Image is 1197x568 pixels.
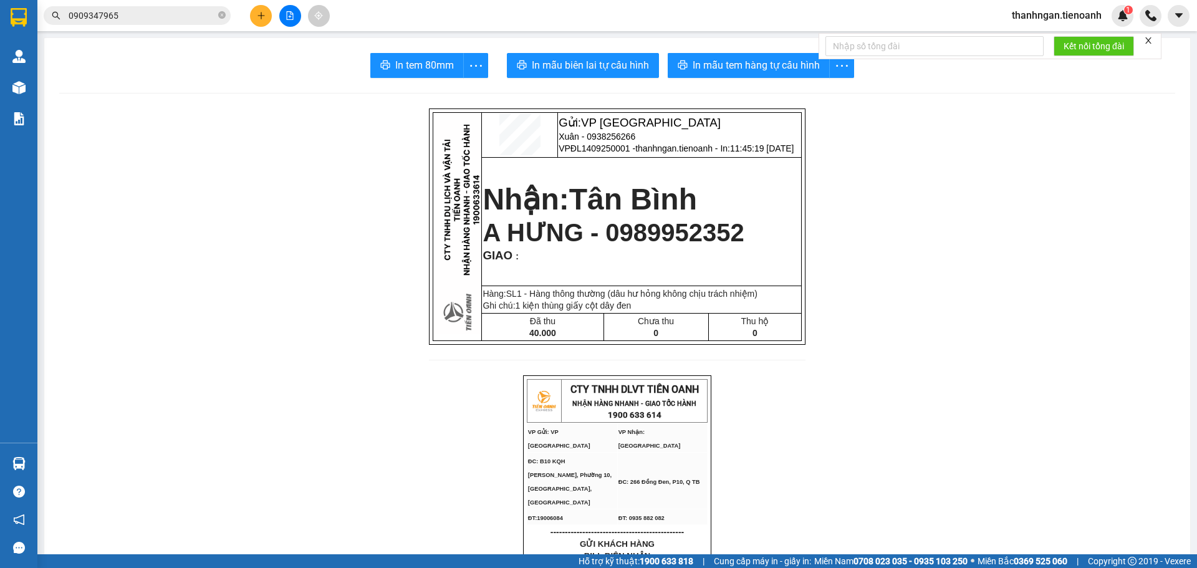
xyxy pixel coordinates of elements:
span: ĐC: B10 KQH [PERSON_NAME], Phường 10, [GEOGRAPHIC_DATA], [GEOGRAPHIC_DATA] [528,458,612,506]
span: printer [517,60,527,72]
span: ĐC: 266 Đồng Đen, P10, Q TB [618,479,700,485]
button: Kết nối tổng đài [1054,36,1134,56]
button: plus [250,5,272,27]
span: A HƯNG - 0989952352 [483,219,744,246]
span: search [52,11,60,20]
span: Tân Bình [569,183,697,216]
span: Đã thu [530,316,555,326]
span: aim [314,11,323,20]
span: ⚪️ [971,559,974,564]
span: VP Gửi: VP [GEOGRAPHIC_DATA] [528,429,590,449]
img: phone-icon [1145,10,1156,21]
img: warehouse-icon [12,457,26,470]
button: file-add [279,5,301,27]
strong: NHẬN HÀNG NHANH - GIAO TỐC HÀNH [572,400,696,408]
span: VP [GEOGRAPHIC_DATA] [581,116,721,129]
span: notification [13,514,25,526]
span: printer [678,60,688,72]
span: plus [257,11,266,20]
span: ĐT: 0935 882 082 [618,515,665,521]
button: printerIn mẫu biên lai tự cấu hình [507,53,659,78]
span: caret-down [1173,10,1185,21]
span: close [1144,36,1153,45]
span: 1 - Hàng thông thường (dâu hư hỏng không chịu trách nhiệm) [517,289,757,299]
strong: 1900 633 818 [640,556,693,566]
span: Gửi: [559,116,721,129]
span: Thu hộ [741,316,769,326]
span: Hỗ trợ kỹ thuật: [579,554,693,568]
span: thanhngan.tienoanh [1002,7,1112,23]
span: printer [380,60,390,72]
span: thanhngan.tienoanh - In: [635,143,794,153]
img: logo [528,385,559,416]
button: more [463,53,488,78]
span: Cung cấp máy in - giấy in: [714,554,811,568]
span: close-circle [218,10,226,22]
span: ĐT:19006084 [528,515,563,521]
span: message [13,542,25,554]
span: Miền Nam [814,554,968,568]
span: Ghi chú: [483,301,631,310]
span: Hàng:SL [483,289,757,299]
span: VP Nhận: [GEOGRAPHIC_DATA] [618,429,681,449]
span: GỬI KHÁCH HÀNG [580,539,655,549]
span: In tem 80mm [395,57,454,73]
span: Chưa thu [638,316,674,326]
button: printerIn mẫu tem hàng tự cấu hình [668,53,830,78]
button: printerIn tem 80mm [370,53,464,78]
span: | [703,554,704,568]
strong: 1900 633 614 [608,410,661,420]
input: Nhập số tổng đài [825,36,1044,56]
strong: 0369 525 060 [1014,556,1067,566]
span: BILL BIÊN NHẬN [584,551,651,561]
span: file-add [286,11,294,20]
button: aim [308,5,330,27]
button: more [829,53,854,78]
sup: 1 [1124,6,1133,14]
span: question-circle [13,486,25,498]
span: : [512,251,519,261]
span: copyright [1128,557,1137,566]
span: In mẫu tem hàng tự cấu hình [693,57,820,73]
span: close-circle [218,11,226,19]
strong: Nhận: [483,183,697,216]
img: warehouse-icon [12,81,26,94]
img: warehouse-icon [12,50,26,63]
span: | [1077,554,1079,568]
span: 1 kiện thùng giấy cột dây đen [516,301,632,310]
span: In mẫu biên lai tự cấu hình [532,57,649,73]
span: ---------------------------------------------- [550,527,684,537]
img: logo-vxr [11,8,27,27]
input: Tìm tên, số ĐT hoặc mã đơn [69,9,216,22]
span: Miền Bắc [978,554,1067,568]
span: 0 [752,328,757,338]
span: 40.000 [529,328,556,338]
strong: 0708 023 035 - 0935 103 250 [853,556,968,566]
span: more [830,58,853,74]
img: icon-new-feature [1117,10,1128,21]
img: solution-icon [12,112,26,125]
span: 0 [653,328,658,338]
span: CTY TNHH DLVT TIẾN OANH [570,383,699,395]
button: caret-down [1168,5,1190,27]
span: GIAO [483,249,512,262]
span: more [464,58,488,74]
span: 1 [1126,6,1130,14]
span: VPĐL1409250001 - [559,143,794,153]
span: Xuân - 0938256266 [559,132,635,142]
span: 11:45:19 [DATE] [730,143,794,153]
span: Kết nối tổng đài [1064,39,1124,53]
